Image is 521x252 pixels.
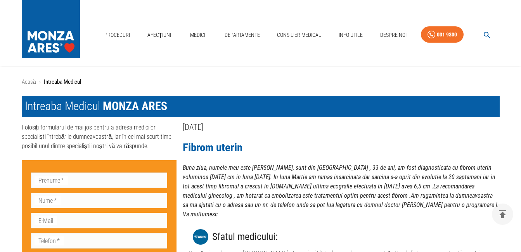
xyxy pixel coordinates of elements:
a: Despre Noi [377,27,410,43]
p: Folosiți formularul de mai jos pentru a adresa medicilor specialiști întrebările dumneavoastră, i... [22,123,177,151]
a: Acasă [22,78,36,85]
button: delete [492,204,513,225]
div: 031 9300 [437,30,457,40]
a: Info Utile [336,27,366,43]
h1: Intreaba Medicul [22,96,500,117]
li: › [39,78,41,86]
a: Consilier Medical [274,27,324,43]
a: Fibrom uterin [183,141,242,154]
p: Buna ziua, numele meu este [PERSON_NAME], sunt din [GEOGRAPHIC_DATA] , 33 de ani, am fost diagnos... [183,163,499,219]
nav: breadcrumb [22,78,500,86]
p: Intreaba Medicul [44,78,81,86]
a: Afecțiuni [144,27,175,43]
a: Departamente [222,27,263,43]
a: 031 9300 [421,26,464,43]
img: MONZA ARES [193,229,208,245]
a: Proceduri [101,27,133,43]
span: [DATE] [183,123,203,132]
h3: Sfatul medicului : [212,229,278,245]
a: Medici [185,27,210,43]
span: MONZA ARES [103,99,167,113]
